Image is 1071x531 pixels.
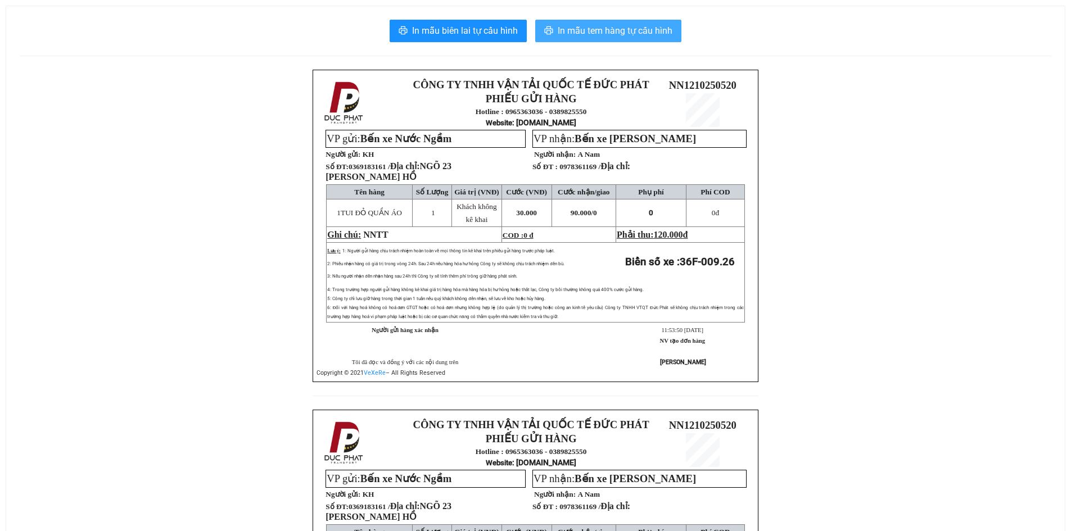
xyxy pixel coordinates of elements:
[327,296,545,301] span: 5: Công ty chỉ lưu giữ hàng trong thời gian 1 tuần nếu quý khách không đến nhận, sẽ lưu về kho ho...
[669,419,736,431] span: NN1210250520
[577,150,600,158] span: A Nam
[712,208,716,217] span: 0
[534,473,696,484] span: VP nhận:
[321,79,368,126] img: logo
[372,327,439,333] strong: Người gửi hàng xác nhận
[354,188,385,196] span: Tên hàng
[413,79,649,90] strong: CÔNG TY TNHH VẬN TẢI QUỐC TẾ ĐỨC PHÁT
[327,248,340,253] span: Lưu ý:
[360,473,452,484] span: Bến xe Nước Ngầm
[683,230,688,239] span: đ
[559,502,630,511] span: 0978361169 /
[364,369,386,376] a: VeXeRe
[326,150,360,158] strong: Người gửi:
[363,150,374,158] span: KH
[486,458,576,467] strong: : [DOMAIN_NAME]
[454,188,499,196] span: Giá trị (VNĐ)
[413,419,649,430] strong: CÔNG TY TNHH VẬN TẢI QUỐC TẾ ĐỨC PHÁT
[625,256,735,268] strong: Biển số xe :
[534,490,576,498] strong: Người nhận:
[327,473,451,484] span: VP gửi:
[575,133,696,144] span: Bến xe [PERSON_NAME]
[363,230,388,239] span: NNTT
[558,24,672,38] span: In mẫu tem hàng tự cấu hình
[486,93,577,105] strong: PHIẾU GỬI HÀNG
[457,202,496,224] span: Khách không kê khai
[352,359,459,365] span: Tôi đã đọc và đồng ý với các nội dung trên
[486,433,577,444] strong: PHIẾU GỬI HÀNG
[575,473,696,484] span: Bến xe [PERSON_NAME]
[326,490,360,498] strong: Người gửi:
[486,118,576,127] strong: : [DOMAIN_NAME]
[649,208,653,217] span: 0
[617,230,688,239] span: Phải thu:
[326,162,451,181] strong: Số ĐT:
[544,26,553,37] span: printer
[486,119,512,127] span: Website
[660,338,705,344] strong: NV tạo đơn hàng
[342,248,555,253] span: 1: Người gửi hàng chịu trách nhiệm hoàn toàn về mọi thông tin kê khai trên phiếu gửi hàng trước p...
[363,490,374,498] span: KH
[680,256,735,268] span: 36F-009.26
[535,20,681,42] button: printerIn mẫu tem hàng tự cấu hình
[337,208,402,217] span: 1TUI ĐỎ QUẦN ÁO
[486,459,512,467] span: Website
[321,419,368,466] img: logo
[326,502,451,521] strong: Số ĐT:
[532,502,558,511] strong: Số ĐT :
[326,501,451,521] span: NGÕ 23 [PERSON_NAME] HỒ
[327,261,564,266] span: 2: Phiếu nhận hàng có giá trị trong vòng 24h. Sau 24h nếu hàng hóa hư hỏng Công ty sẽ không chịu ...
[662,327,703,333] span: 11:53:50 [DATE]
[390,20,527,42] button: printerIn mẫu biên lai tự cấu hình
[503,231,534,239] span: COD :
[476,107,587,116] strong: Hotline : 0965363036 - 0389825550
[534,150,576,158] strong: Người nhận:
[571,208,597,217] span: 90.000/
[431,208,435,217] span: 1
[600,501,630,511] span: Địa chỉ:
[600,161,630,171] span: Địa chỉ:
[326,161,451,181] span: Địa chỉ:
[327,305,744,319] span: 6: Đối với hàng hoá không có hoá đơn GTGT hoặc có hoá đơn nhưng không hợp lệ (do quản lý thị trườ...
[326,501,451,521] span: Địa chỉ:
[559,162,630,171] span: 0978361169 /
[327,133,451,144] span: VP gửi:
[712,208,719,217] span: đ
[577,490,600,498] span: A Nam
[593,208,597,217] span: 0
[360,133,452,144] span: Bến xe Nước Ngầm
[326,162,451,181] span: 0369183161 /
[638,188,663,196] span: Phụ phí
[327,287,644,292] span: 4: Trong trường hợp người gửi hàng không kê khai giá trị hàng hóa mà hàng hóa bị hư hỏng hoặc thấ...
[558,188,610,196] span: Cước nhận/giao
[516,208,537,217] span: 30.000
[416,188,449,196] span: Số Lượng
[534,133,696,144] span: VP nhận:
[669,79,736,91] span: NN1210250520
[506,188,547,196] span: Cước (VNĐ)
[523,231,533,239] span: 0 đ
[660,358,706,366] strong: [PERSON_NAME]
[412,24,518,38] span: In mẫu biên lai tự cấu hình
[326,502,451,521] span: 0369183161 /
[326,161,451,181] span: NGÕ 23 [PERSON_NAME] HỒ
[327,274,517,279] span: 3: Nếu người nhận đến nhận hàng sau 24h thì Công ty sẽ tính thêm phí trông giữ hàng phát sinh.
[654,230,683,239] span: 120.000
[701,188,730,196] span: Phí COD
[399,26,408,37] span: printer
[317,369,445,376] span: Copyright © 2021 – All Rights Reserved
[476,447,587,456] strong: Hotline : 0965363036 - 0389825550
[327,230,361,239] span: Ghi chú:
[532,162,558,171] strong: Số ĐT :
